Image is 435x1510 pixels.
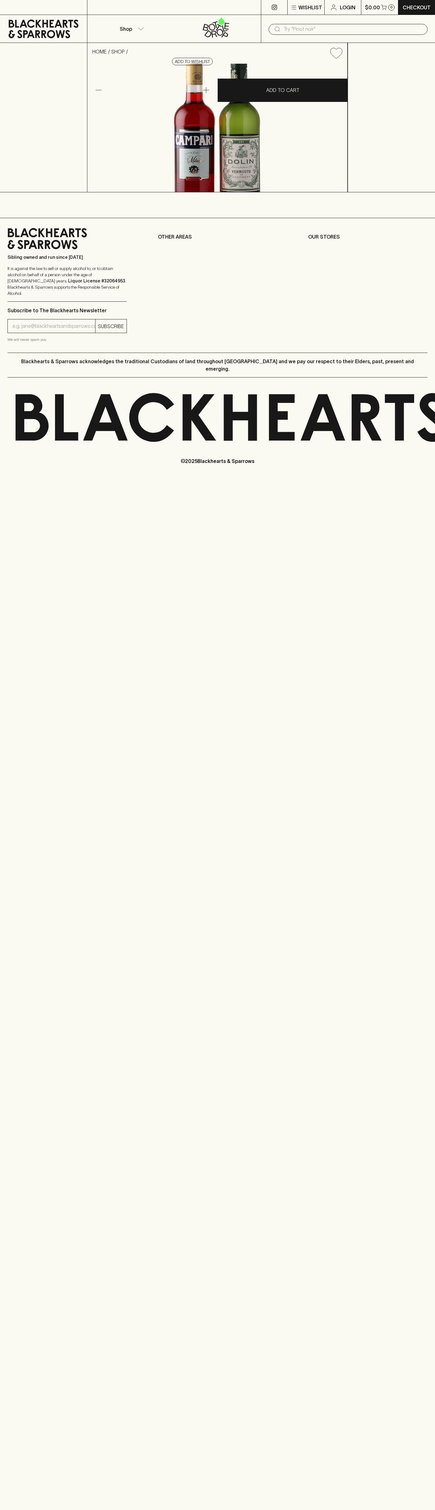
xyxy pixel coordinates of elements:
input: Try "Pinot noir" [284,24,423,34]
button: ADD TO CART [218,79,348,102]
p: Checkout [403,4,431,11]
p: Blackhearts & Sparrows acknowledges the traditional Custodians of land throughout [GEOGRAPHIC_DAT... [12,358,423,373]
p: ADD TO CART [266,86,299,94]
button: Shop [87,15,174,43]
a: SHOP [111,49,125,54]
p: SUBSCRIBE [98,323,124,330]
button: Add to wishlist [172,58,213,65]
p: It is against the law to sell or supply alcohol to, or to obtain alcohol on behalf of a person un... [7,265,127,296]
p: 0 [390,6,393,9]
p: Wishlist [298,4,322,11]
img: 32366.png [87,64,347,192]
p: Subscribe to The Blackhearts Newsletter [7,307,127,314]
strong: Liquor License #32064953 [68,278,125,283]
p: ⠀ [87,4,93,11]
p: OUR STORES [308,233,428,240]
p: Login [340,4,355,11]
a: HOME [92,49,107,54]
p: Shop [120,25,132,33]
button: Add to wishlist [328,45,345,61]
input: e.g. jane@blackheartsandsparrows.com.au [12,321,95,331]
p: OTHER AREAS [158,233,277,240]
p: Sibling owned and run since [DATE] [7,254,127,260]
p: We will never spam you [7,336,127,343]
p: $0.00 [365,4,380,11]
button: SUBSCRIBE [95,319,127,333]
